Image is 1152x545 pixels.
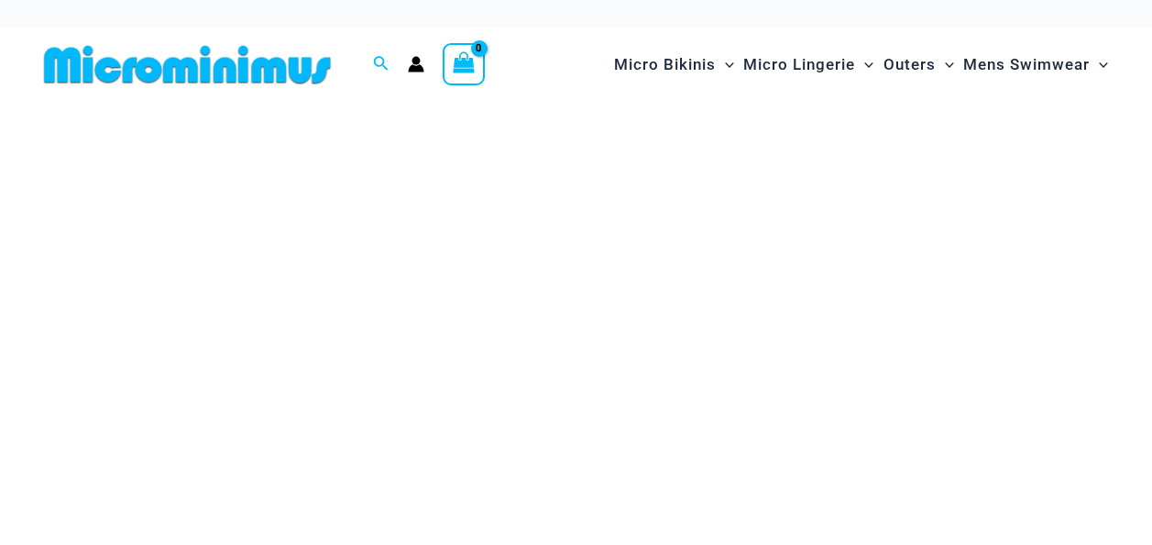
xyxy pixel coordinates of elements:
[855,41,873,88] span: Menu Toggle
[743,41,855,88] span: Micro Lingerie
[936,41,954,88] span: Menu Toggle
[609,37,739,93] a: Micro BikinisMenu ToggleMenu Toggle
[37,44,338,85] img: MM SHOP LOGO FLAT
[1090,41,1108,88] span: Menu Toggle
[614,41,716,88] span: Micro Bikinis
[959,37,1113,93] a: Mens SwimwearMenu ToggleMenu Toggle
[883,41,936,88] span: Outers
[607,34,1115,95] nav: Site Navigation
[739,37,878,93] a: Micro LingerieMenu ToggleMenu Toggle
[716,41,734,88] span: Menu Toggle
[408,56,424,72] a: Account icon link
[373,53,389,76] a: Search icon link
[963,41,1090,88] span: Mens Swimwear
[443,43,485,85] a: View Shopping Cart, empty
[879,37,959,93] a: OutersMenu ToggleMenu Toggle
